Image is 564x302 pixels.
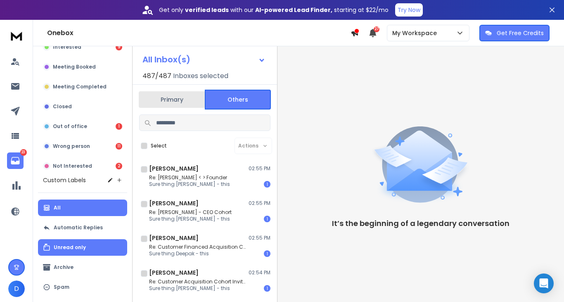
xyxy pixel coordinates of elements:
span: 27 [374,26,379,32]
p: Not Interested [53,163,92,169]
p: My Workspace [392,29,440,37]
button: Closed [38,98,127,115]
div: Open Intercom Messenger [534,273,554,293]
p: Re: Customer Acquisition Cohort Invitation [149,278,248,285]
button: All [38,200,127,216]
p: 02:54 PM [249,269,270,276]
p: Re: [PERSON_NAME] < > Founder [149,174,230,181]
button: Get Free Credits [479,25,550,41]
button: Meeting Completed [38,78,127,95]
p: Unread only [54,244,86,251]
div: 9 [116,44,122,50]
p: Sure thing [PERSON_NAME] - this [149,181,230,188]
p: Sure thing [PERSON_NAME] - this [149,285,248,292]
button: Try Now [395,3,423,17]
h1: [PERSON_NAME] [149,269,199,277]
h3: Inboxes selected [173,71,228,81]
p: Get Free Credits [497,29,544,37]
button: D [8,281,25,297]
p: Automatic Replies [54,224,103,231]
div: 11 [116,143,122,150]
button: Spam [38,279,127,295]
p: Meeting Completed [53,83,107,90]
div: 1 [264,181,270,188]
p: Re: Customer Financed Acquisition Cohort [149,244,248,250]
button: Automatic Replies [38,219,127,236]
h1: Onebox [47,28,351,38]
button: Others [205,90,271,109]
div: 2 [116,163,122,169]
strong: AI-powered Lead Finder, [255,6,332,14]
button: Archive [38,259,127,276]
button: Interested9 [38,39,127,55]
img: logo [8,28,25,43]
h1: [PERSON_NAME] [149,164,199,173]
button: All Inbox(s) [136,51,272,68]
button: Not Interested2 [38,158,127,174]
p: Archive [54,264,73,271]
p: Try Now [398,6,420,14]
button: Primary [139,90,205,109]
p: Meeting Booked [53,64,96,70]
h1: [PERSON_NAME] [149,234,199,242]
strong: verified leads [185,6,229,14]
span: 487 / 487 [142,71,171,81]
p: Wrong person [53,143,90,150]
p: Spam [54,284,69,290]
div: 1 [264,216,270,222]
p: Interested [53,44,81,50]
p: 02:55 PM [249,200,270,207]
p: Get only with our starting at $22/mo [159,6,389,14]
a: 23 [7,152,24,169]
p: 02:55 PM [249,165,270,172]
label: Select [151,143,167,149]
p: Out of office [53,123,87,130]
button: Wrong person11 [38,138,127,155]
p: All [54,205,61,211]
div: 1 [116,123,122,130]
button: Unread only [38,239,127,256]
h1: [PERSON_NAME] [149,199,199,207]
div: 1 [264,285,270,292]
p: Re: [PERSON_NAME] - CEO Cohort [149,209,232,216]
p: Sure thing [PERSON_NAME] - this [149,216,232,222]
h3: Custom Labels [43,176,86,184]
p: It’s the beginning of a legendary conversation [332,218,509,229]
button: Meeting Booked [38,59,127,75]
p: Sure thing Deepak - this [149,250,248,257]
button: Out of office1 [38,118,127,135]
p: Closed [53,103,72,110]
h1: All Inbox(s) [142,55,190,64]
p: 02:55 PM [249,235,270,241]
p: 23 [20,149,27,156]
div: 1 [264,250,270,257]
